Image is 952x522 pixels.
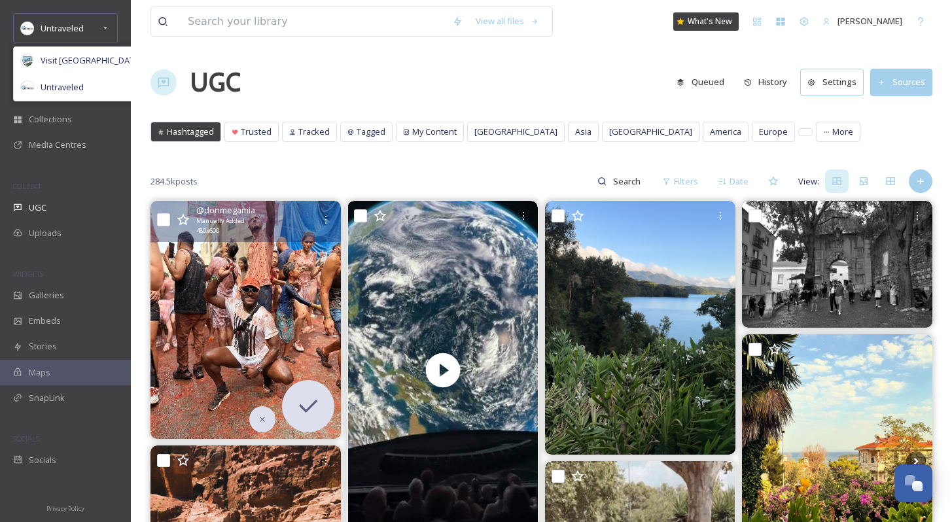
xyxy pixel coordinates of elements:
span: Collections [29,113,72,126]
img: #lisbon #lisbonne #lisboa #lisboa🇵🇹 #portugal #portugal🇵🇹 #monochrome #monochromephotography #cit... [742,201,932,328]
input: Search your library [181,7,446,36]
span: [GEOGRAPHIC_DATA] [609,126,692,138]
span: @ donmegamia [196,204,255,217]
input: Search [607,168,649,194]
span: Tagged [357,126,385,138]
span: 284.5k posts [150,175,198,188]
span: UGC [29,201,46,214]
span: Privacy Policy [46,504,84,513]
img: 𝚠𝚊𝚑𝚛𝚎𝚛 𝚁𝚎𝚒𝚌𝚑𝚝𝚞𝚖 𝚋𝚎𝚜𝚝𝚎𝚑𝚝 𝚗𝚒𝚌𝚑𝚝 𝚒𝚖 𝙱𝚎𝚜𝚒𝚝𝚣, 𝚜𝚘𝚗𝚍𝚎𝚛𝚗 𝚒𝚖 𝚐𝚎𝚗𝚒𝚎ß𝚎𝚗 🫧 • • • #vacation #vacationgoals #va... [545,201,735,455]
a: What's New [673,12,739,31]
span: Asia [575,126,591,138]
img: 373330064_257144690524594_6890100569709235894_n.jpg [150,201,341,439]
span: America [710,126,741,138]
button: Sources [870,69,932,96]
button: Open Chat [894,464,932,502]
span: Filters [674,175,698,188]
img: Untitled%20design.png [21,22,34,35]
span: SOCIALS [13,434,39,444]
span: Hashtagged [167,126,214,138]
span: Maps [29,366,50,379]
a: Settings [800,69,870,96]
span: Embeds [29,315,61,327]
span: Manually Added [196,217,245,226]
span: Media Centres [29,139,86,151]
span: WIDGETS [13,269,43,279]
span: Socials [29,454,56,466]
span: [PERSON_NAME] [837,15,902,27]
a: Privacy Policy [46,500,84,515]
span: SnapLink [29,392,65,404]
span: [GEOGRAPHIC_DATA] [474,126,557,138]
span: Tracked [298,126,330,138]
a: UGC [190,63,241,102]
a: Queued [670,69,737,95]
span: Visit [GEOGRAPHIC_DATA] Parks [41,54,166,67]
span: My Content [412,126,457,138]
span: Uploads [29,227,62,239]
button: Settings [800,69,864,96]
span: COLLECT [13,181,41,191]
button: Queued [670,69,731,95]
span: View: [798,175,819,188]
img: download.png [21,54,34,67]
span: More [832,126,853,138]
span: Date [730,175,749,188]
a: View all files [469,9,546,34]
span: Trusted [241,126,272,138]
img: Untitled%20design.png [21,81,34,94]
span: Galleries [29,289,64,302]
a: [PERSON_NAME] [816,9,909,34]
a: History [737,69,801,95]
span: Untraveled [41,81,84,94]
button: History [737,69,794,95]
span: Europe [759,126,788,138]
span: Untraveled [41,22,84,34]
span: 480 x 600 [196,226,219,235]
span: Stories [29,340,57,353]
